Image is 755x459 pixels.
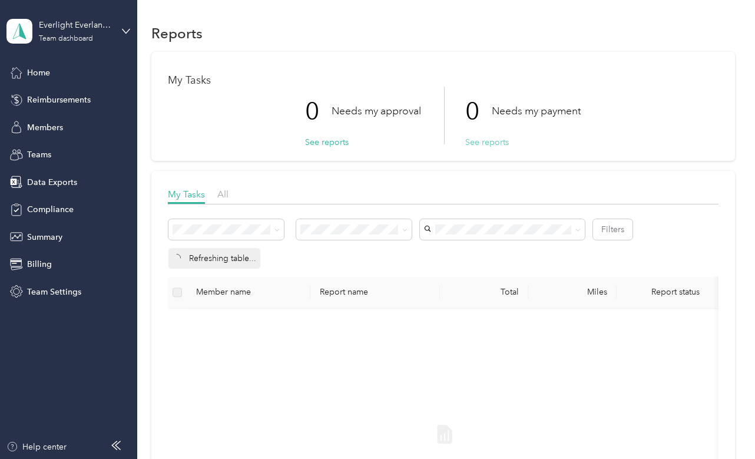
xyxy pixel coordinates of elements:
[27,231,62,243] span: Summary
[492,104,581,118] p: Needs my payment
[449,287,519,297] div: Total
[305,136,349,148] button: See reports
[27,176,77,189] span: Data Exports
[168,74,718,87] h1: My Tasks
[626,287,725,297] span: Report status
[217,189,229,200] span: All
[27,258,52,270] span: Billing
[39,35,93,42] div: Team dashboard
[465,87,492,136] p: 0
[27,203,74,216] span: Compliance
[310,276,440,309] th: Report name
[6,441,67,453] button: Help center
[39,19,112,31] div: Everlight Everlance Account
[187,276,310,309] th: Member name
[196,287,301,297] div: Member name
[27,94,91,106] span: Reimbursements
[27,286,81,298] span: Team Settings
[168,248,260,269] div: Refreshing table...
[27,67,50,79] span: Home
[27,121,63,134] span: Members
[305,87,332,136] p: 0
[465,136,509,148] button: See reports
[593,219,633,240] button: Filters
[168,189,205,200] span: My Tasks
[538,287,607,297] div: Miles
[27,148,51,161] span: Teams
[332,104,421,118] p: Needs my approval
[689,393,755,459] iframe: Everlance-gr Chat Button Frame
[151,27,203,39] h1: Reports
